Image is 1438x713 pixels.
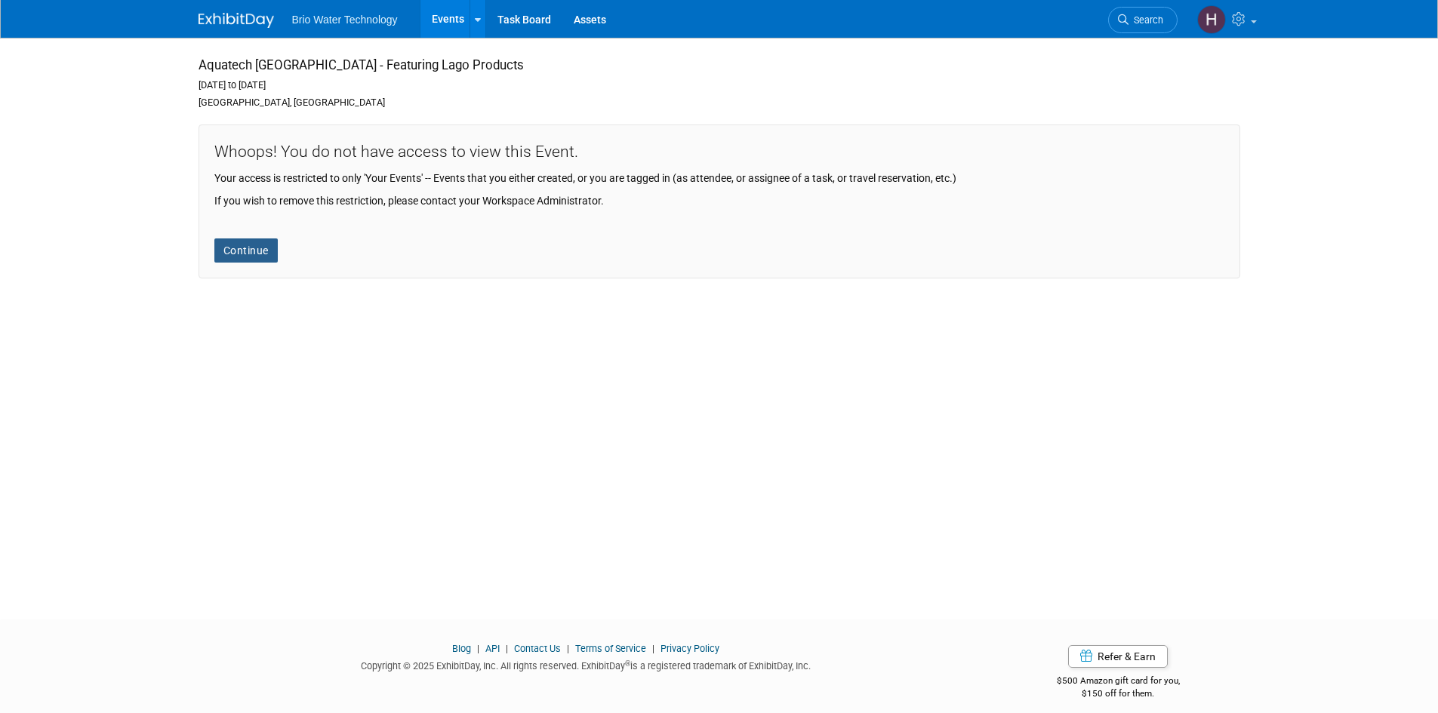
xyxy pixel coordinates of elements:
a: Contact Us [514,643,561,654]
a: Privacy Policy [660,643,719,654]
div: [GEOGRAPHIC_DATA], [GEOGRAPHIC_DATA] [199,92,1240,109]
span: | [473,643,483,654]
span: | [648,643,658,654]
span: Brio Water Technology [292,14,398,26]
a: Terms of Service [575,643,646,654]
span: | [502,643,512,654]
div: Whoops! You do not have access to view this Event. [214,140,1224,163]
a: Search [1108,7,1178,33]
div: Your access is restricted to only 'Your Events' -- Events that you either created, or you are tag... [214,163,1224,186]
a: Refer & Earn [1068,645,1168,668]
div: $500 Amazon gift card for you, [996,665,1240,699]
a: Continue [214,238,278,263]
a: API [485,643,500,654]
span: Search [1129,14,1163,26]
a: Blog [452,643,471,654]
div: If you wish to remove this restriction, please contact your Workspace Administrator. [214,186,1224,208]
div: Aquatech [GEOGRAPHIC_DATA] - Featuring Lago Products [199,57,1240,75]
span: | [563,643,573,654]
div: Copyright © 2025 ExhibitDay, Inc. All rights reserved. ExhibitDay is a registered trademark of Ex... [199,656,975,673]
div: [DATE] to [DATE] [199,75,1240,92]
div: $150 off for them. [996,687,1240,700]
sup: ® [625,659,630,668]
img: Hossam El Rafie [1197,5,1226,34]
img: ExhibitDay [199,13,274,28]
